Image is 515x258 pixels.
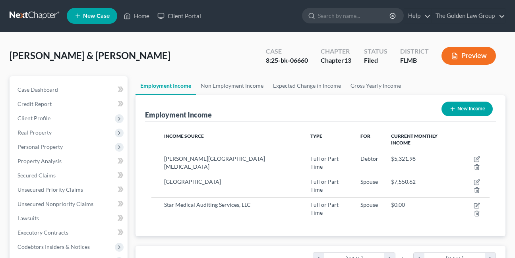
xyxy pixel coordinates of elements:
[344,56,351,64] span: 13
[164,155,265,170] span: [PERSON_NAME][GEOGRAPHIC_DATA][MEDICAL_DATA]
[360,201,378,208] span: Spouse
[268,76,346,95] a: Expected Change in Income
[266,56,308,65] div: 8:25-bk-06660
[17,215,39,221] span: Lawsuits
[83,13,110,19] span: New Case
[400,56,429,65] div: FLMB
[11,97,128,111] a: Credit Report
[164,201,251,208] span: Star Medical Auditing Services, LLC
[391,133,438,146] span: Current Monthly Income
[17,129,52,136] span: Real Property
[11,154,128,168] a: Property Analysis
[310,201,339,216] span: Full or Part Time
[391,155,416,162] span: $5,321.98
[432,9,505,23] a: The Golden Law Group
[11,225,128,240] a: Executory Contracts
[164,133,204,139] span: Income Source
[153,9,205,23] a: Client Portal
[404,9,431,23] a: Help
[391,201,405,208] span: $0.00
[360,133,370,139] span: For
[400,47,429,56] div: District
[266,47,308,56] div: Case
[17,200,93,207] span: Unsecured Nonpriority Claims
[318,8,391,23] input: Search by name...
[145,110,212,119] div: Employment Income
[310,133,322,139] span: Type
[364,56,387,65] div: Filed
[11,183,128,197] a: Unsecured Priority Claims
[17,143,63,150] span: Personal Property
[10,50,170,61] span: [PERSON_NAME] & [PERSON_NAME]
[120,9,153,23] a: Home
[196,76,268,95] a: Non Employment Income
[441,47,496,65] button: Preview
[17,229,68,236] span: Executory Contracts
[164,178,221,185] span: [GEOGRAPHIC_DATA]
[11,197,128,211] a: Unsecured Nonpriority Claims
[441,102,493,116] button: New Income
[321,47,351,56] div: Chapter
[310,155,339,170] span: Full or Part Time
[11,83,128,97] a: Case Dashboard
[17,86,58,93] span: Case Dashboard
[136,76,196,95] a: Employment Income
[11,211,128,225] a: Lawsuits
[346,76,406,95] a: Gross Yearly Income
[321,56,351,65] div: Chapter
[11,168,128,183] a: Secured Claims
[17,115,50,121] span: Client Profile
[17,100,52,107] span: Credit Report
[391,178,416,185] span: $7,550.62
[17,186,83,193] span: Unsecured Priority Claims
[17,158,62,164] span: Property Analysis
[17,172,56,179] span: Secured Claims
[360,155,378,162] span: Debtor
[360,178,378,185] span: Spouse
[17,243,90,250] span: Codebtors Insiders & Notices
[364,47,387,56] div: Status
[310,178,339,193] span: Full or Part Time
